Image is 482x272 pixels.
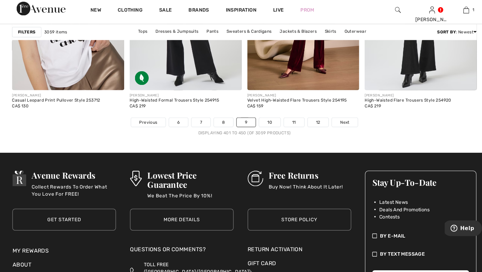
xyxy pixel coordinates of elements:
[374,214,394,221] span: Contests
[244,210,346,231] a: Store Policy
[128,106,144,111] span: CA$ 219
[116,11,140,18] a: Clothing
[244,101,342,105] div: Velvet High-Waisted Flare Trousers Style 254195
[145,193,230,207] p: We Beat The Price By 10%!
[44,32,66,38] span: 3059 items
[244,246,346,254] a: Return Activation
[137,121,155,127] span: Previous
[18,32,35,38] strong: Filters
[12,95,99,101] div: [PERSON_NAME]
[12,248,48,254] a: My Rewards
[443,10,476,18] a: 1
[233,120,252,129] a: 9
[31,184,114,198] p: Collect Rewards To Order What You Love For FREE!
[220,30,271,39] a: Sweaters & Cardigans
[16,5,65,19] img: 1ère Avenue
[128,246,230,257] div: Questions or Comments?
[303,120,324,129] a: 12
[89,11,100,18] a: New
[128,101,216,105] div: High-Waisted Formal Trousers Style 254915
[431,32,470,38] div: : Newest
[389,10,395,18] img: search the website
[12,106,28,111] span: CA$ 130
[360,101,445,105] div: High-Waisted Flare Trousers Style 254920
[12,210,114,231] a: Get Started
[375,251,419,258] span: By Text Message
[244,259,346,268] a: Gift Card
[211,120,230,129] a: 8
[12,120,470,138] nav: Page navigation
[255,120,277,129] a: 10
[129,120,163,129] a: Previous
[12,172,26,187] img: Avenue Rewards
[244,172,260,187] img: Free Returns
[222,11,253,18] span: Inspiration
[457,10,463,18] img: My Bag
[128,172,140,187] img: Lowest Price Guarantee
[269,10,280,17] a: Live
[374,207,423,214] span: Deals And Promotions
[360,95,445,101] div: [PERSON_NAME]
[265,184,338,198] p: Buy Now! Think About It Later!
[367,179,462,188] h3: Stay Up-To-Date
[438,221,475,238] iframe: Opens a widget where you can find more information
[133,30,149,39] a: Tops
[317,30,335,39] a: Skirts
[150,30,199,39] a: Dresses & Jumpsuits
[133,74,147,88] img: Sustainable Fabric
[367,251,372,258] img: check
[128,210,230,231] a: More Details
[431,33,449,37] strong: Sort By
[423,10,429,17] a: Sign In
[145,172,230,190] h3: Lowest Price Guarantee
[327,120,353,129] a: Next
[367,233,372,240] img: check
[189,120,207,129] a: 7
[265,172,338,181] h3: Free Returns
[167,120,185,129] a: 6
[272,30,316,39] a: Jackets & Blazers
[375,233,400,240] span: By E-mail
[244,95,342,101] div: [PERSON_NAME]
[280,120,300,129] a: 11
[335,121,345,127] span: Next
[360,106,376,111] span: CA$ 219
[466,11,468,17] span: 1
[200,30,219,39] a: Pants
[244,106,260,111] span: CA$ 159
[410,19,443,27] div: [PERSON_NAME]
[157,11,169,18] a: Sale
[296,10,310,17] a: Prom
[12,132,470,138] div: Displaying 401 to 450 (of 3059 products)
[336,30,365,39] a: Outerwear
[128,95,216,101] div: [PERSON_NAME]
[31,172,114,181] h3: Avenue Rewards
[186,11,206,18] a: Brands
[12,101,99,105] div: Casual Leopard Print Pullover Style 253712
[374,200,402,207] span: Latest News
[423,10,429,18] img: My Info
